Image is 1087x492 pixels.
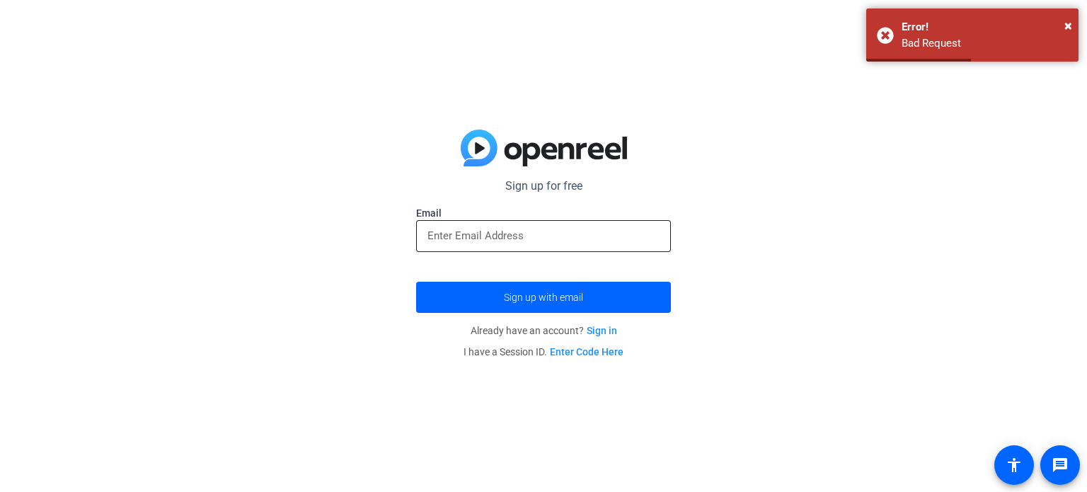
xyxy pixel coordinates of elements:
label: Email [416,206,671,220]
input: Enter Email Address [427,227,660,244]
a: Sign in [587,325,617,336]
p: Sign up for free [416,178,671,195]
button: Sign up with email [416,282,671,313]
img: blue-gradient.svg [461,130,627,166]
button: Close [1064,15,1072,36]
span: Already have an account? [471,325,617,336]
span: × [1064,17,1072,34]
div: Error! [902,19,1068,35]
div: Bad Request [902,35,1068,52]
a: Enter Code Here [550,346,623,357]
span: I have a Session ID. [464,346,623,357]
mat-icon: message [1052,457,1069,474]
mat-icon: accessibility [1006,457,1023,474]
